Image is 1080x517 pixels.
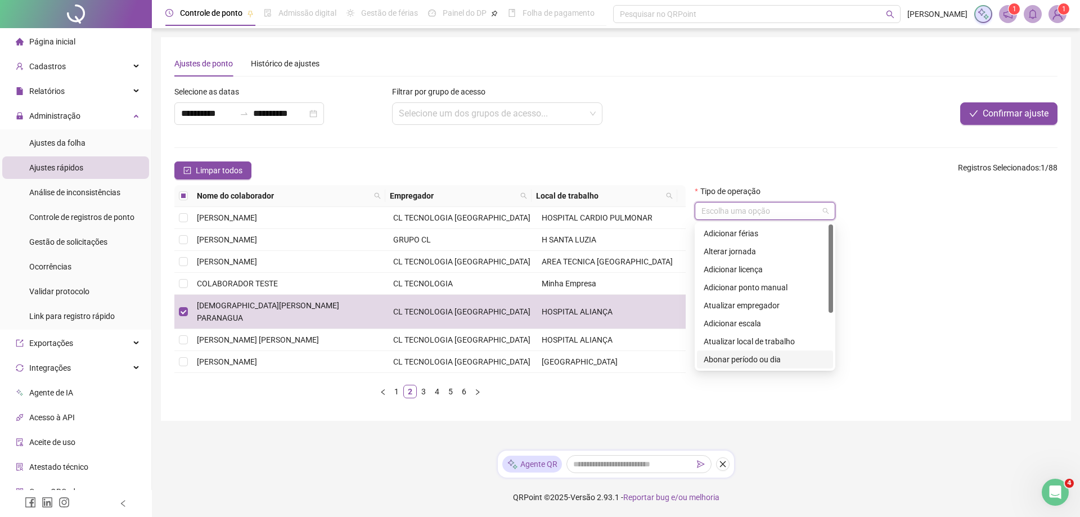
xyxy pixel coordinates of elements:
span: Local de trabalho [536,190,661,202]
span: [PERSON_NAME] [907,8,967,20]
span: user-add [16,62,24,70]
span: search [372,187,383,204]
a: 3 [417,385,430,398]
img: sparkle-icon.fc2bf0ac1784a2077858766a79e2daf3.svg [507,458,518,470]
li: Página anterior [376,385,390,398]
img: sparkle-icon.fc2bf0ac1784a2077858766a79e2daf3.svg [977,8,989,20]
span: Relatórios [29,87,65,96]
span: CL TECNOLOGIA [GEOGRAPHIC_DATA] [393,357,530,366]
span: CL TECNOLOGIA [GEOGRAPHIC_DATA] [393,307,530,316]
span: Gestão de férias [361,8,418,17]
li: 1 [390,385,403,398]
span: Ajustes da folha [29,138,85,147]
span: Acesso à API [29,413,75,422]
span: Análise de inconsistências [29,188,120,197]
span: clock-circle [165,9,173,17]
span: swap-right [240,109,249,118]
span: [PERSON_NAME] [197,235,257,244]
div: Adicionar escala [697,314,833,332]
div: Adicionar escala [704,317,826,330]
li: 2 [403,385,417,398]
span: audit [16,438,24,446]
span: Registros Selecionados [958,163,1039,172]
span: linkedin [42,497,53,508]
span: H SANTA LUZIA [542,235,596,244]
span: search [666,192,673,199]
span: Confirmar ajuste [983,107,1048,120]
span: Folha de pagamento [523,8,595,17]
span: HOSPITAL CARDIO PULMONAR [542,213,652,222]
span: search [664,187,675,204]
div: Adicionar férias [697,224,833,242]
div: Histórico de ajustes [251,57,319,70]
span: left [380,389,386,395]
iframe: Intercom live chat [1042,479,1069,506]
button: Confirmar ajuste [960,102,1057,125]
span: [PERSON_NAME] [PERSON_NAME] [197,335,319,344]
a: 2 [404,385,416,398]
div: Adicionar ponto manual [697,278,833,296]
span: search [886,10,894,19]
div: Adicionar licença [697,260,833,278]
div: Alterar jornada [704,245,826,258]
div: Abonar período ou dia [697,350,833,368]
span: Ajustes rápidos [29,163,83,172]
li: Próxima página [471,385,484,398]
span: Ocorrências [29,262,71,271]
a: 5 [444,385,457,398]
span: CL TECNOLOGIA [GEOGRAPHIC_DATA] [393,335,530,344]
span: Integrações [29,363,71,372]
span: Controle de ponto [180,8,242,17]
span: dashboard [428,9,436,17]
span: GRUPO CL [393,235,431,244]
label: Selecione as datas [174,86,246,98]
sup: Atualize o seu contato no menu Meus Dados [1058,3,1069,15]
div: Abonar período ou dia [704,353,826,366]
div: Adicionar licença [704,263,826,276]
span: 4 [1065,479,1074,488]
span: lock [16,112,24,120]
div: Atualizar empregador [697,296,833,314]
span: [PERSON_NAME] [197,357,257,366]
span: Limpar todos [196,164,242,177]
span: Gestão de solicitações [29,237,107,246]
span: Cadastros [29,62,66,71]
div: Atualizar empregador [704,299,826,312]
span: 1 [1062,5,1066,13]
li: 4 [430,385,444,398]
span: notification [1003,9,1013,19]
a: 6 [458,385,470,398]
span: check [969,109,978,118]
span: book [508,9,516,17]
span: left [119,500,127,507]
span: pushpin [491,10,498,17]
a: 4 [431,385,443,398]
span: solution [16,463,24,471]
span: COLABORADOR TESTE [197,279,278,288]
span: Agente de IA [29,388,73,397]
span: 1 [1012,5,1016,13]
span: Painel do DP [443,8,487,17]
label: Tipo de operação [695,185,767,197]
span: file [16,87,24,95]
span: Validar protocolo [29,287,89,296]
span: instagram [58,497,70,508]
sup: 1 [1009,3,1020,15]
span: Exportações [29,339,73,348]
span: CL TECNOLOGIA [GEOGRAPHIC_DATA] [393,213,530,222]
span: search [518,187,529,204]
div: Agente QR [502,456,562,473]
span: api [16,413,24,421]
span: HOSPITAL ALIANÇA [542,307,613,316]
span: facebook [25,497,36,508]
div: Adicionar férias [704,227,826,240]
span: Administração [29,111,80,120]
span: export [16,339,24,347]
span: : 1 / 88 [958,161,1057,179]
span: [DEMOGRAPHIC_DATA][PERSON_NAME] PARANAGUA [197,301,339,322]
span: CL TECNOLOGIA [393,279,453,288]
span: close [719,460,727,468]
li: 6 [457,385,471,398]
